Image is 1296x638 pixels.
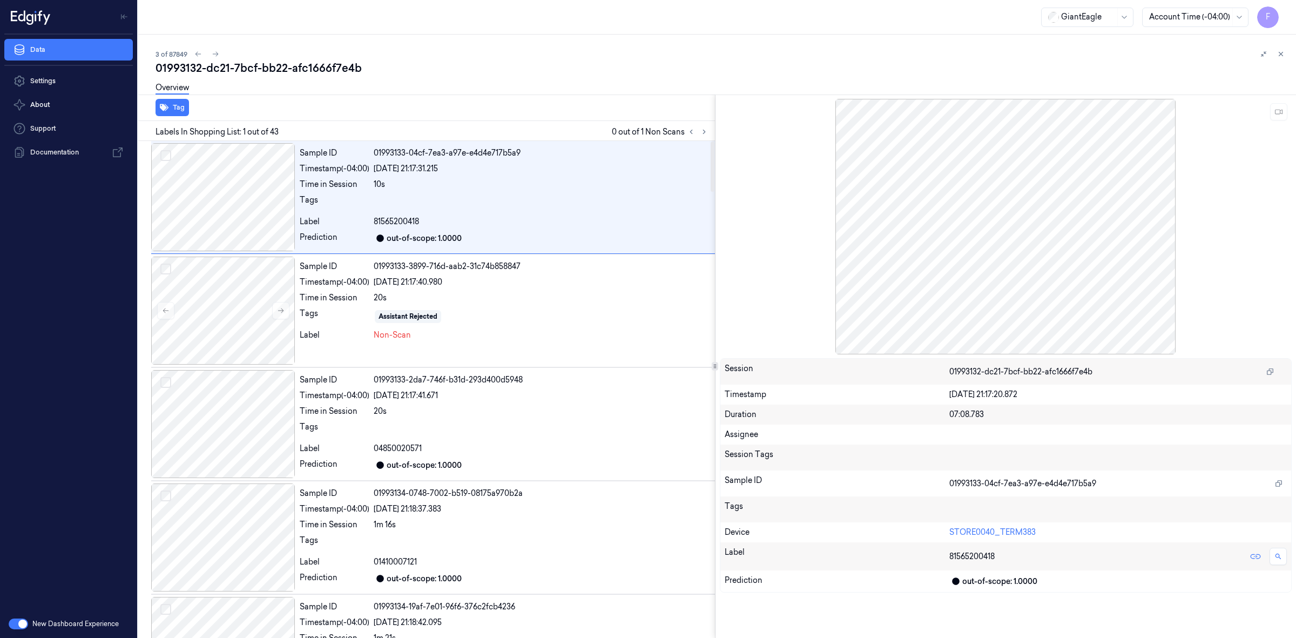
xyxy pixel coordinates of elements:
div: 01993133-2da7-746f-b31d-293d400d5948 [374,374,711,386]
button: Select row [160,491,171,501]
div: 20s [374,406,711,417]
span: 3 of 87849 [156,50,187,59]
span: Non-Scan [374,330,411,341]
span: 01410007121 [374,556,417,568]
button: Select row [160,264,171,274]
div: Prediction [300,459,369,472]
div: Tags [300,194,369,212]
button: Toggle Navigation [116,8,133,25]
a: Overview [156,82,189,95]
div: Prediction [725,575,950,588]
div: [DATE] 21:17:20.872 [949,389,1287,400]
div: Assignee [725,429,1287,440]
div: 01993134-19af-7e01-96f6-376c2fcb4236 [374,601,711,613]
div: Timestamp [725,389,950,400]
div: 1m 16s [374,519,711,530]
div: Sample ID [300,374,369,386]
div: Time in Session [300,292,369,304]
div: 20s [374,292,711,304]
span: 04850020571 [374,443,422,454]
div: Timestamp (-04:00) [300,163,369,174]
div: Tags [725,501,950,518]
div: [DATE] 21:18:42.095 [374,617,711,628]
div: 01993134-0748-7002-b519-08175a970b2a [374,488,711,499]
div: Timestamp (-04:00) [300,503,369,515]
div: [DATE] 21:17:41.671 [374,390,711,401]
button: Select row [160,150,171,161]
div: Label [300,443,369,454]
div: Assistant Rejected [379,312,437,321]
div: [DATE] 21:17:40.980 [374,277,711,288]
div: Label [725,547,950,566]
div: Sample ID [725,475,950,492]
button: Select row [160,377,171,388]
div: Label [300,556,369,568]
div: Timestamp (-04:00) [300,277,369,288]
div: Sample ID [300,488,369,499]
div: Device [725,527,950,538]
button: Select row [160,604,171,615]
div: Tags [300,535,369,552]
a: Documentation [4,142,133,163]
div: out-of-scope: 1.0000 [387,573,462,585]
div: STORE0040_TERM383 [949,527,1287,538]
div: Prediction [300,232,369,245]
div: Tags [300,308,369,325]
div: Duration [725,409,950,420]
div: Time in Session [300,179,369,190]
div: Time in Session [300,406,369,417]
div: Tags [300,421,369,439]
button: About [4,94,133,116]
div: [DATE] 21:17:31.215 [374,163,711,174]
div: 01993133-3899-716d-aab2-31c74b858847 [374,261,711,272]
span: 81565200418 [949,551,995,562]
div: Prediction [300,572,369,585]
span: 01993132-dc21-7bcf-bb22-afc1666f7e4b [949,366,1092,378]
span: 01993133-04cf-7ea3-a97e-e4d4e717b5a9 [949,478,1096,489]
div: Session Tags [725,449,950,466]
div: 10s [374,179,711,190]
div: Sample ID [300,147,369,159]
div: Timestamp (-04:00) [300,617,369,628]
button: F [1257,6,1279,28]
div: Sample ID [300,261,369,272]
div: out-of-scope: 1.0000 [962,576,1037,587]
div: Sample ID [300,601,369,613]
a: Support [4,118,133,139]
a: Data [4,39,133,61]
div: Time in Session [300,519,369,530]
div: Label [300,216,369,227]
div: Session [725,363,950,380]
div: 07:08.783 [949,409,1287,420]
a: Settings [4,70,133,92]
span: Labels In Shopping List: 1 out of 43 [156,126,279,138]
div: out-of-scope: 1.0000 [387,460,462,471]
div: out-of-scope: 1.0000 [387,233,462,244]
span: 0 out of 1 Non Scans [612,125,711,138]
div: 01993132-dc21-7bcf-bb22-afc1666f7e4b [156,61,1287,76]
div: 01993133-04cf-7ea3-a97e-e4d4e717b5a9 [374,147,711,159]
span: 81565200418 [374,216,419,227]
div: Timestamp (-04:00) [300,390,369,401]
div: Label [300,330,369,341]
button: Tag [156,99,189,116]
div: [DATE] 21:18:37.383 [374,503,711,515]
